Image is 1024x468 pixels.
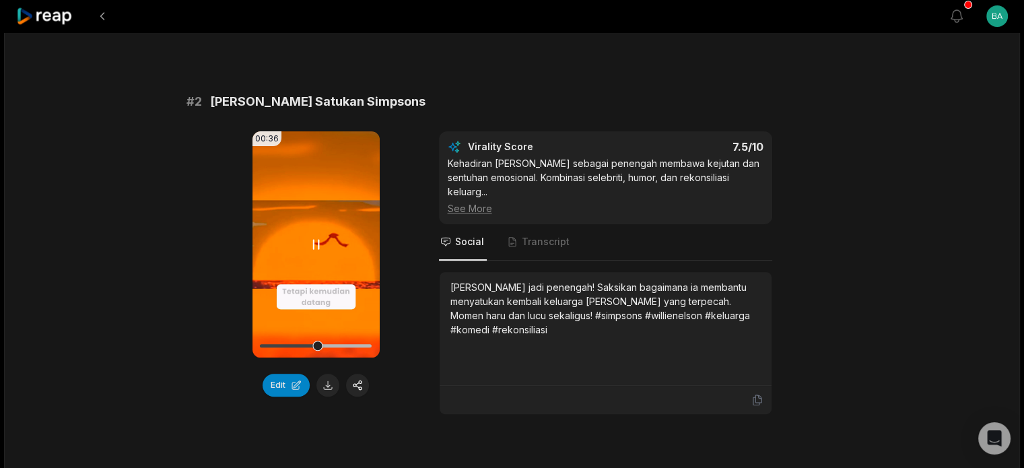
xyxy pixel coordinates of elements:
[210,92,425,111] span: [PERSON_NAME] Satukan Simpsons
[978,422,1011,455] div: Open Intercom Messenger
[455,235,484,248] span: Social
[450,280,761,337] div: [PERSON_NAME] jadi penengah! Saksikan bagaimana ia membantu menyatukan kembali keluarga [PERSON_N...
[468,140,613,154] div: Virality Score
[263,374,310,397] button: Edit
[186,92,202,111] span: # 2
[522,235,570,248] span: Transcript
[448,201,763,215] div: See More
[439,224,772,261] nav: Tabs
[619,140,763,154] div: 7.5 /10
[252,131,380,358] video: Your browser does not support mp4 format.
[448,156,763,215] div: Kehadiran [PERSON_NAME] sebagai penengah membawa kejutan dan sentuhan emosional. Kombinasi selebr...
